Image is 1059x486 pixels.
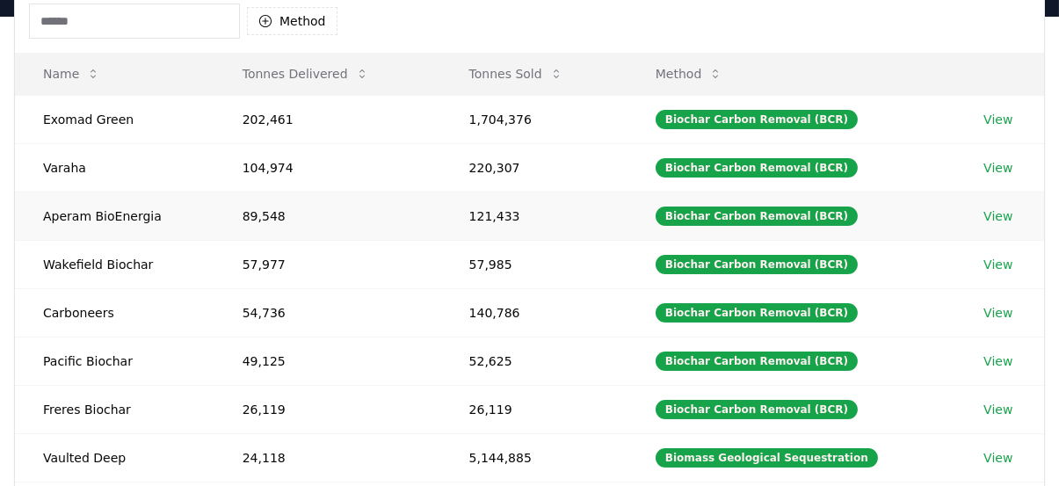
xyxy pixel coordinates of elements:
[15,337,214,385] td: Pacific Biochar
[983,304,1012,322] a: View
[441,95,627,143] td: 1,704,376
[441,385,627,433] td: 26,119
[441,143,627,192] td: 220,307
[15,288,214,337] td: Carboneers
[656,255,858,274] div: Biochar Carbon Removal (BCR)
[29,56,114,91] button: Name
[214,143,441,192] td: 104,974
[441,192,627,240] td: 121,433
[15,240,214,288] td: Wakefield Biochar
[455,56,577,91] button: Tonnes Sold
[15,95,214,143] td: Exomad Green
[983,159,1012,177] a: View
[214,337,441,385] td: 49,125
[642,56,737,91] button: Method
[656,207,858,226] div: Biochar Carbon Removal (BCR)
[15,192,214,240] td: Aperam BioEnergia
[15,143,214,192] td: Varaha
[656,448,878,468] div: Biomass Geological Sequestration
[983,207,1012,225] a: View
[228,56,383,91] button: Tonnes Delivered
[214,192,441,240] td: 89,548
[214,288,441,337] td: 54,736
[656,352,858,371] div: Biochar Carbon Removal (BCR)
[656,400,858,419] div: Biochar Carbon Removal (BCR)
[15,385,214,433] td: Freres Biochar
[15,433,214,482] td: Vaulted Deep
[983,401,1012,418] a: View
[441,240,627,288] td: 57,985
[441,337,627,385] td: 52,625
[214,433,441,482] td: 24,118
[656,110,858,129] div: Biochar Carbon Removal (BCR)
[983,449,1012,467] a: View
[214,240,441,288] td: 57,977
[983,352,1012,370] a: View
[656,158,858,178] div: Biochar Carbon Removal (BCR)
[441,288,627,337] td: 140,786
[441,433,627,482] td: 5,144,885
[214,385,441,433] td: 26,119
[983,111,1012,128] a: View
[983,256,1012,273] a: View
[247,7,337,35] button: Method
[214,95,441,143] td: 202,461
[656,303,858,323] div: Biochar Carbon Removal (BCR)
